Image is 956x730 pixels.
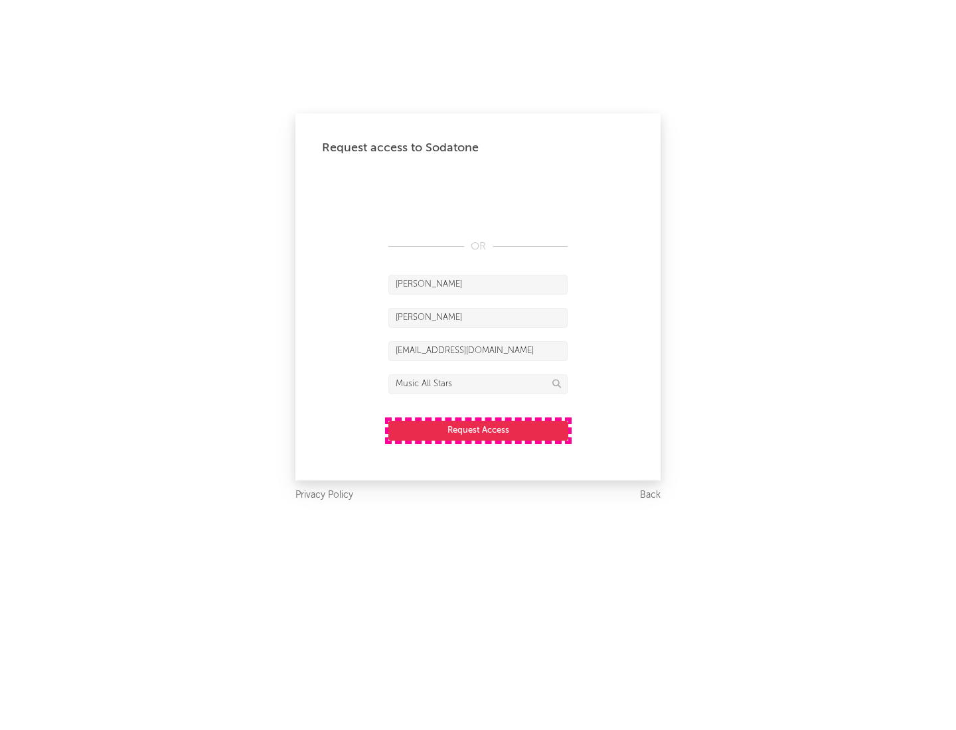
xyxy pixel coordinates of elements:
button: Request Access [388,421,568,441]
div: Request access to Sodatone [322,140,634,156]
a: Privacy Policy [295,487,353,504]
input: Email [388,341,568,361]
input: Division [388,374,568,394]
input: First Name [388,275,568,295]
a: Back [640,487,661,504]
input: Last Name [388,308,568,328]
div: OR [388,239,568,255]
